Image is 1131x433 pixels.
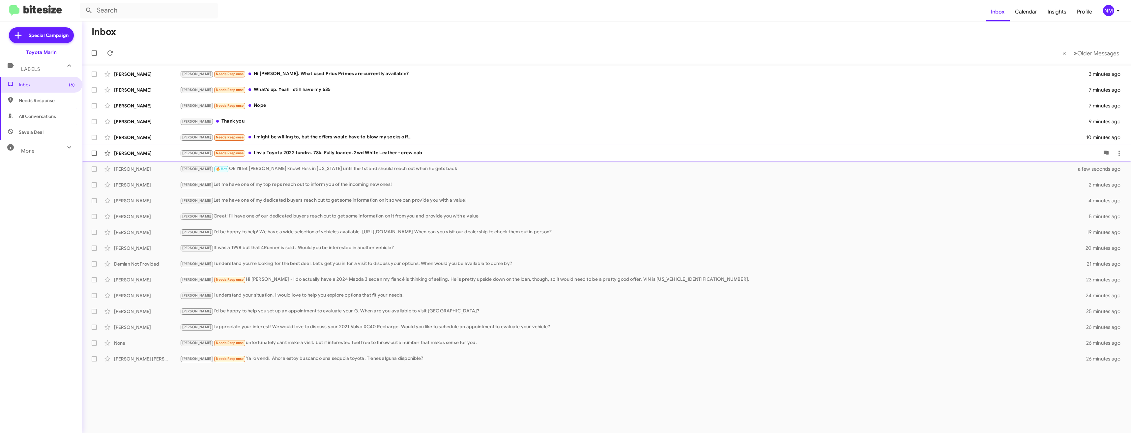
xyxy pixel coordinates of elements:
[180,149,1099,157] div: I hv a Toyota 2022 tundra. 78k. Fully loaded. 2wd White Leather - crew cab
[216,357,244,361] span: Needs Response
[92,27,116,37] h1: Inbox
[180,339,1086,347] div: unfortunately cant make a visit. but if interested feel free to throw out a number that makes sen...
[114,182,180,188] div: [PERSON_NAME]
[180,86,1089,94] div: What's up. Yeah I still have my 535
[29,32,69,39] span: Special Campaign
[114,102,180,109] div: [PERSON_NAME]
[19,129,43,135] span: Save a Deal
[1086,276,1126,283] div: 23 minutes ago
[1089,182,1126,188] div: 2 minutes ago
[180,323,1086,331] div: I appreciate your interest! We would love to discuss your 2021 Volvo XC40 Recharge. Would you lik...
[182,72,212,76] span: [PERSON_NAME]
[182,309,212,313] span: [PERSON_NAME]
[182,198,212,203] span: [PERSON_NAME]
[19,81,75,88] span: Inbox
[1072,2,1097,21] a: Profile
[180,181,1089,188] div: Let me have one of my top reps reach out to inform you of the incoming new ones!
[1089,71,1126,77] div: 3 minutes ago
[21,66,40,72] span: Labels
[182,151,212,155] span: [PERSON_NAME]
[114,118,180,125] div: [PERSON_NAME]
[182,119,212,124] span: [PERSON_NAME]
[182,293,212,298] span: [PERSON_NAME]
[114,356,180,362] div: [PERSON_NAME] [PERSON_NAME]
[216,277,244,282] span: Needs Response
[80,3,218,18] input: Search
[1089,213,1126,220] div: 5 minutes ago
[114,261,180,267] div: Demian Not Provided
[114,340,180,346] div: None
[986,2,1010,21] span: Inbox
[1089,102,1126,109] div: 7 minutes ago
[180,70,1089,78] div: Hi [PERSON_NAME]. What used Prius Primes are currently available?
[182,135,212,139] span: [PERSON_NAME]
[1086,292,1126,299] div: 24 minutes ago
[180,244,1086,252] div: It was a 1998 but that 4Runner is sold. Would you be interested in another vehicle?
[1097,5,1124,16] button: NM
[1086,356,1126,362] div: 26 minutes ago
[180,292,1086,299] div: I understand your situation. I would love to help you explore options that fit your needs.
[1042,2,1072,21] a: Insights
[1070,46,1123,60] button: Next
[114,71,180,77] div: [PERSON_NAME]
[114,245,180,251] div: [PERSON_NAME]
[182,214,212,218] span: [PERSON_NAME]
[216,88,244,92] span: Needs Response
[114,197,180,204] div: [PERSON_NAME]
[182,167,212,171] span: [PERSON_NAME]
[216,72,244,76] span: Needs Response
[21,148,35,154] span: More
[1086,245,1126,251] div: 20 minutes ago
[180,213,1089,220] div: Great! I'll have one of our dedicated buyers reach out to get some information on it from you and...
[26,49,57,56] div: Toyota Marin
[1086,134,1126,141] div: 10 minutes ago
[1086,324,1126,331] div: 26 minutes ago
[182,183,212,187] span: [PERSON_NAME]
[19,97,75,104] span: Needs Response
[114,292,180,299] div: [PERSON_NAME]
[1058,46,1070,60] button: Previous
[182,230,212,234] span: [PERSON_NAME]
[182,277,212,282] span: [PERSON_NAME]
[180,133,1086,141] div: I might be willing to, but the offers would have to blow my socks off...
[114,229,180,236] div: [PERSON_NAME]
[1086,308,1126,315] div: 25 minutes ago
[1086,340,1126,346] div: 26 minutes ago
[114,150,180,157] div: [PERSON_NAME]
[180,102,1089,109] div: Nope
[216,341,244,345] span: Needs Response
[180,355,1086,362] div: Ya lo vendí. Ahora estoy buscando una sequoia toyota. Tienes alguna disponible?
[114,166,180,172] div: [PERSON_NAME]
[1103,5,1114,16] div: NM
[182,262,212,266] span: [PERSON_NAME]
[216,151,244,155] span: Needs Response
[1062,49,1066,57] span: «
[114,276,180,283] div: [PERSON_NAME]
[114,213,180,220] div: [PERSON_NAME]
[182,88,212,92] span: [PERSON_NAME]
[1087,261,1126,267] div: 21 minutes ago
[216,167,227,171] span: 🔥 Hot
[182,246,212,250] span: [PERSON_NAME]
[1086,166,1126,172] div: a few seconds ago
[182,325,212,329] span: [PERSON_NAME]
[182,357,212,361] span: [PERSON_NAME]
[180,197,1088,204] div: Let me have one of my dedicated buyers reach out to get some information on it so we can provide ...
[216,103,244,108] span: Needs Response
[182,341,212,345] span: [PERSON_NAME]
[114,308,180,315] div: [PERSON_NAME]
[19,113,56,120] span: All Conversations
[114,324,180,331] div: [PERSON_NAME]
[114,134,180,141] div: [PERSON_NAME]
[69,81,75,88] span: (6)
[1074,49,1077,57] span: »
[216,135,244,139] span: Needs Response
[1010,2,1042,21] a: Calendar
[1088,197,1126,204] div: 4 minutes ago
[1089,118,1126,125] div: 9 minutes ago
[180,307,1086,315] div: I'd be happy to help you set up an appointment to evaluate your G. When are you available to visi...
[180,276,1086,283] div: Hi [PERSON_NAME] - I do actually have a 2024 Mazda 3 sedan my fiancé is thinking of selling. He i...
[1059,46,1123,60] nav: Page navigation example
